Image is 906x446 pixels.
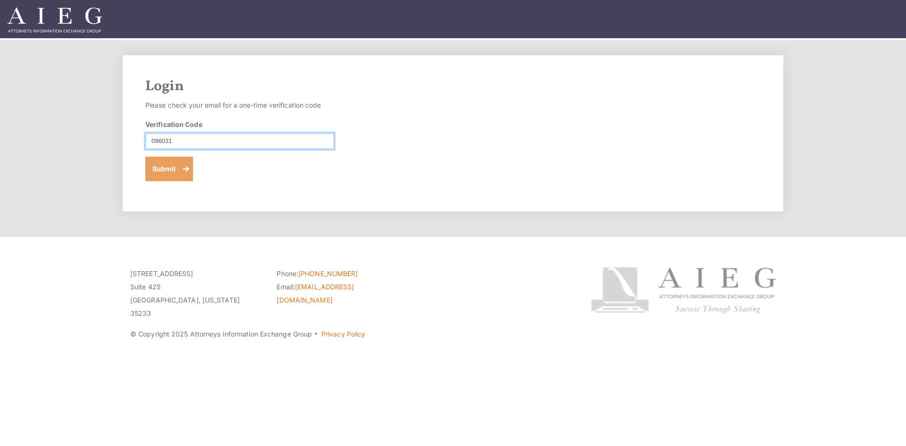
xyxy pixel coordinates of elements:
span: · [314,334,318,338]
a: Privacy Policy [321,330,365,338]
p: Please check your email for a one-time verification code [145,99,334,112]
a: [EMAIL_ADDRESS][DOMAIN_NAME] [277,283,354,304]
li: Email: [277,280,409,307]
img: Attorneys Information Exchange Group [8,8,102,33]
button: Submit [145,157,193,181]
a: [PHONE_NUMBER] [298,269,358,278]
label: Verification Code [145,119,202,129]
h2: Login [145,78,761,95]
p: [STREET_ADDRESS] Suite 425 [GEOGRAPHIC_DATA], [US_STATE] 35233 [130,267,262,320]
img: Attorneys Information Exchange Group logo [591,267,776,314]
p: © Copyright 2025 Attorneys Information Exchange Group [130,328,555,341]
li: Phone: [277,267,409,280]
